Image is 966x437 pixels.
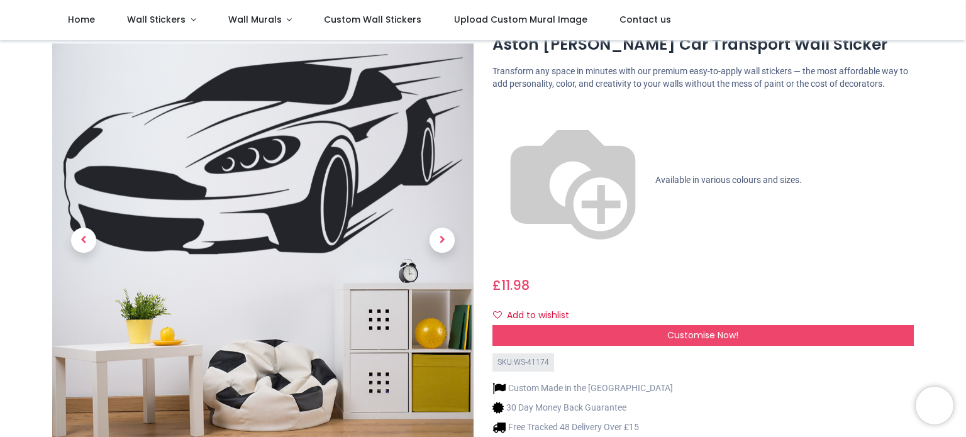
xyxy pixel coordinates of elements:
span: Home [68,13,95,26]
h1: Aston [PERSON_NAME] Car Transport Wall Sticker [492,34,914,55]
span: 11.98 [501,276,530,294]
li: 30 Day Money Back Guarantee [492,401,673,414]
span: Previous [71,228,96,253]
p: Transform any space in minutes with our premium easy-to-apply wall stickers — the most affordable... [492,65,914,90]
span: Available in various colours and sizes. [655,175,802,185]
span: Wall Stickers [127,13,186,26]
a: Previous [52,102,115,378]
span: Next [430,228,455,253]
i: Add to wishlist [493,311,502,319]
img: color-wheel.png [492,100,653,261]
a: Next [411,102,474,378]
li: Custom Made in the [GEOGRAPHIC_DATA] [492,382,673,395]
li: Free Tracked 48 Delivery Over £15 [492,421,673,434]
button: Add to wishlistAdd to wishlist [492,305,580,326]
span: Contact us [619,13,671,26]
div: SKU: WS-41174 [492,353,554,372]
iframe: Brevo live chat [916,387,953,424]
span: Wall Murals [228,13,282,26]
span: £ [492,276,530,294]
span: Custom Wall Stickers [324,13,421,26]
span: Customise Now! [667,329,738,341]
span: Upload Custom Mural Image [454,13,587,26]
